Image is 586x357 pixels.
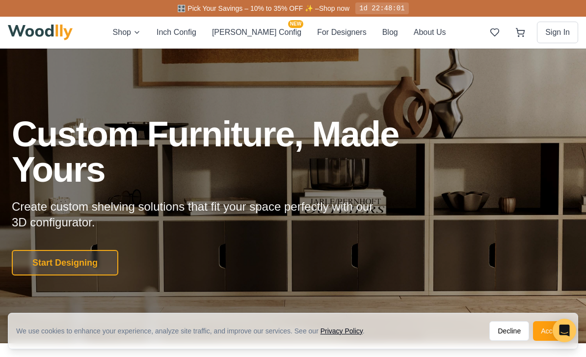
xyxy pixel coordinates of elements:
p: Create custom shelving solutions that fit your space perfectly with our 3D configurator. [12,199,389,230]
div: Open Intercom Messenger [553,319,576,342]
button: About Us [414,26,446,39]
button: [PERSON_NAME] ConfigNEW [212,26,301,39]
button: Accept [533,321,570,341]
button: Blog [382,26,398,39]
h1: Custom Furniture, Made Yours [12,116,452,187]
button: Shop [113,26,141,39]
a: Privacy Policy [320,327,363,335]
button: Inch Config [157,26,196,39]
button: Start Designing [12,250,118,275]
div: We use cookies to enhance your experience, analyze site traffic, and improve our services. See our . [16,326,373,336]
button: Sign In [537,22,578,43]
button: Decline [489,321,529,341]
div: 1d 22:48:01 [355,2,408,14]
button: For Designers [317,26,366,39]
a: Shop now [319,4,349,12]
span: 🎛️ Pick Your Savings – 10% to 35% OFF ✨ – [177,4,319,12]
img: Woodlly [8,25,73,40]
span: NEW [288,20,303,28]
